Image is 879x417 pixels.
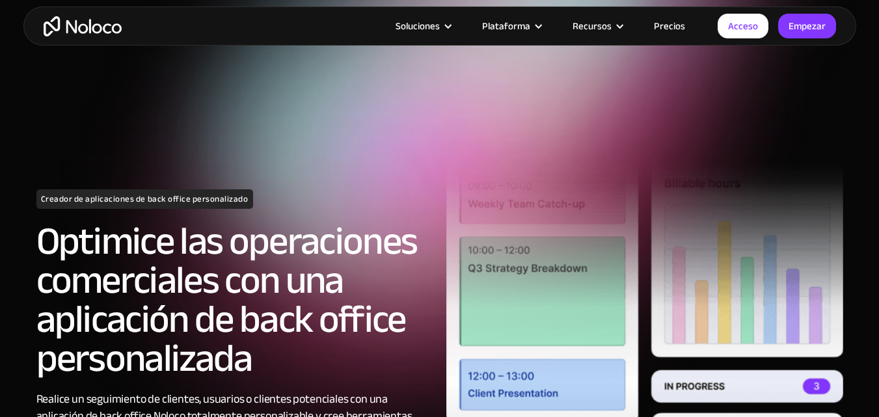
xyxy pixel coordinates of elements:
[728,17,758,35] font: Acceso
[654,17,685,35] font: Precios
[789,17,826,35] font: Empezar
[482,17,530,35] font: Plataforma
[638,18,701,34] a: Precios
[41,191,249,207] font: Creador de aplicaciones de back office personalizado
[573,17,612,35] font: Recursos
[778,14,836,38] a: Empezar
[396,17,440,35] font: Soluciones
[556,18,638,34] div: Recursos
[36,205,418,395] font: Optimice las operaciones comerciales con una aplicación de back office personalizada
[718,14,768,38] a: Acceso
[379,18,466,34] div: Soluciones
[44,16,122,36] a: hogar
[466,18,556,34] div: Plataforma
